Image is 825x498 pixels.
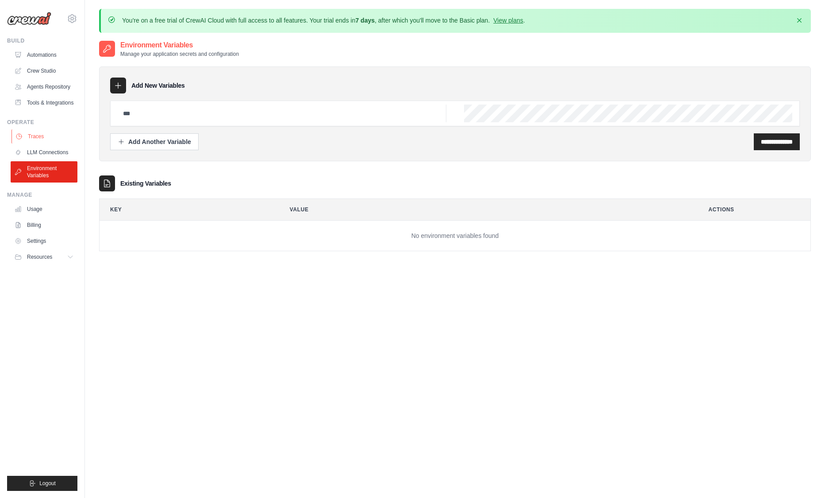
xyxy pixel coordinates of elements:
p: Manage your application secrets and configuration [120,51,239,58]
a: Usage [11,202,77,216]
div: Manage [7,191,77,198]
th: Value [279,199,691,220]
a: Crew Studio [11,64,77,78]
button: Resources [11,250,77,264]
a: Billing [11,218,77,232]
button: Logout [7,476,77,491]
th: Key [100,199,272,220]
td: No environment variables found [100,221,810,251]
span: Resources [27,253,52,261]
h2: Environment Variables [120,40,239,51]
strong: 7 days [355,17,375,24]
a: Traces [12,129,78,144]
h3: Add New Variables [131,81,185,90]
button: Add Another Variable [110,133,199,150]
p: You're on a free trial of CrewAI Cloud with full access to all features. Your trial ends in , aft... [122,16,525,25]
a: Tools & Integrations [11,96,77,110]
a: View plans [493,17,523,24]
th: Actions [698,199,811,220]
a: LLM Connections [11,145,77,160]
span: Logout [39,480,56,487]
h3: Existing Variables [120,179,171,188]
img: Logo [7,12,51,25]
a: Agents Repository [11,80,77,94]
div: Operate [7,119,77,126]
a: Automations [11,48,77,62]
a: Settings [11,234,77,248]
div: Build [7,37,77,44]
a: Environment Variables [11,161,77,183]
div: Add Another Variable [118,137,191,146]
